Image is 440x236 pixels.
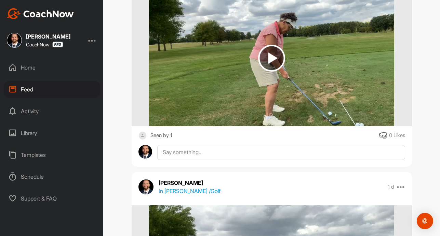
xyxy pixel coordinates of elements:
div: Activity [4,103,100,120]
img: CoachNow Pro [52,42,63,47]
div: 0 Likes [389,132,405,139]
img: CoachNow [7,8,74,19]
img: square_a93f3151c6524ae92b7140bae11c83fc.jpg [7,33,22,48]
p: [PERSON_NAME] [159,179,221,187]
img: play [258,45,285,72]
div: Library [4,124,100,142]
div: Seen by 1 [150,131,172,140]
div: Home [4,59,100,76]
img: avatar [138,145,152,159]
div: Templates [4,146,100,163]
div: CoachNow [26,42,63,47]
div: Support & FAQ [4,190,100,207]
div: Schedule [4,168,100,185]
img: square_default-ef6cabf814de5a2bf16c804365e32c732080f9872bdf737d349900a9daf73cf9.png [138,131,147,140]
div: Feed [4,81,100,98]
p: In [PERSON_NAME] / Golf [159,187,221,195]
div: Open Intercom Messenger [417,213,433,229]
img: avatar [138,179,154,194]
p: 1 d [388,183,394,190]
div: [PERSON_NAME] [26,34,70,39]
